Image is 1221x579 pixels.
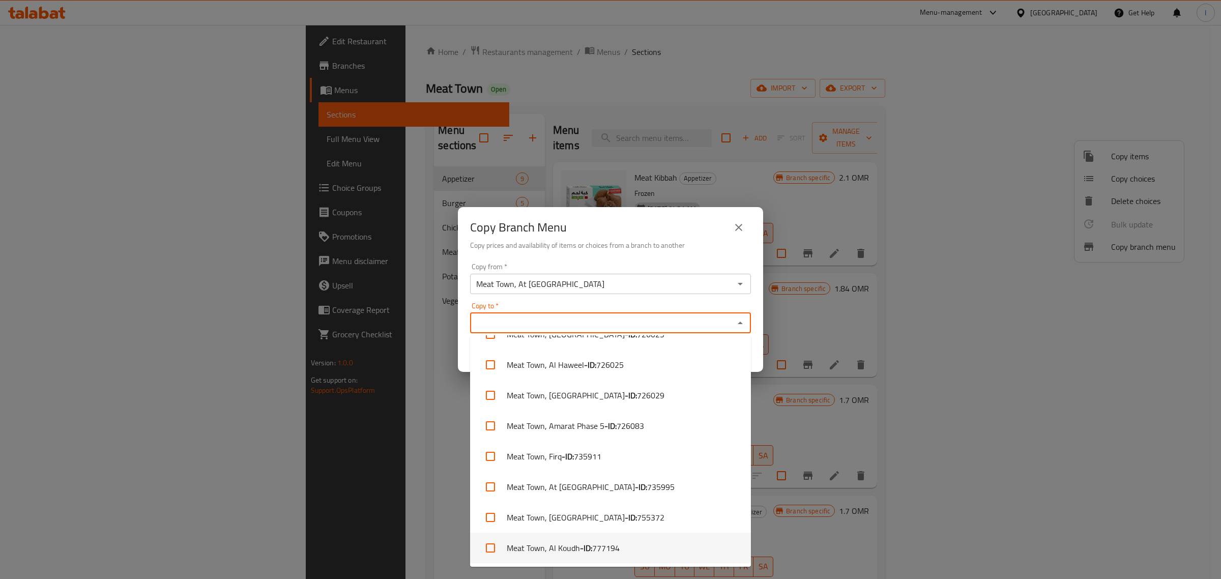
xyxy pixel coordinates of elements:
[470,411,751,441] li: Meat Town, Amarat Phase 5
[647,481,675,493] span: 735995
[596,359,624,371] span: 726025
[625,328,637,340] b: - ID:
[470,441,751,472] li: Meat Town, Firq
[733,277,747,291] button: Open
[733,316,747,330] button: Close
[470,380,751,411] li: Meat Town, [GEOGRAPHIC_DATA]
[637,389,664,401] span: 726029
[617,420,644,432] span: 726083
[637,328,664,340] span: 726023
[470,533,751,563] li: Meat Town, Al Koudh
[562,450,574,462] b: - ID:
[584,359,596,371] b: - ID:
[604,420,617,432] b: - ID:
[470,472,751,502] li: Meat Town, At [GEOGRAPHIC_DATA]
[625,389,637,401] b: - ID:
[592,542,620,554] span: 777194
[625,511,637,524] b: - ID:
[580,542,592,554] b: - ID:
[574,450,601,462] span: 735911
[637,511,664,524] span: 755372
[635,481,647,493] b: - ID:
[470,502,751,533] li: Meat Town, [GEOGRAPHIC_DATA]
[470,350,751,380] li: Meat Town, Al Haweel
[470,240,751,251] h6: Copy prices and availability of items or choices from a branch to another
[470,219,567,236] h2: Copy Branch Menu
[726,215,751,240] button: close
